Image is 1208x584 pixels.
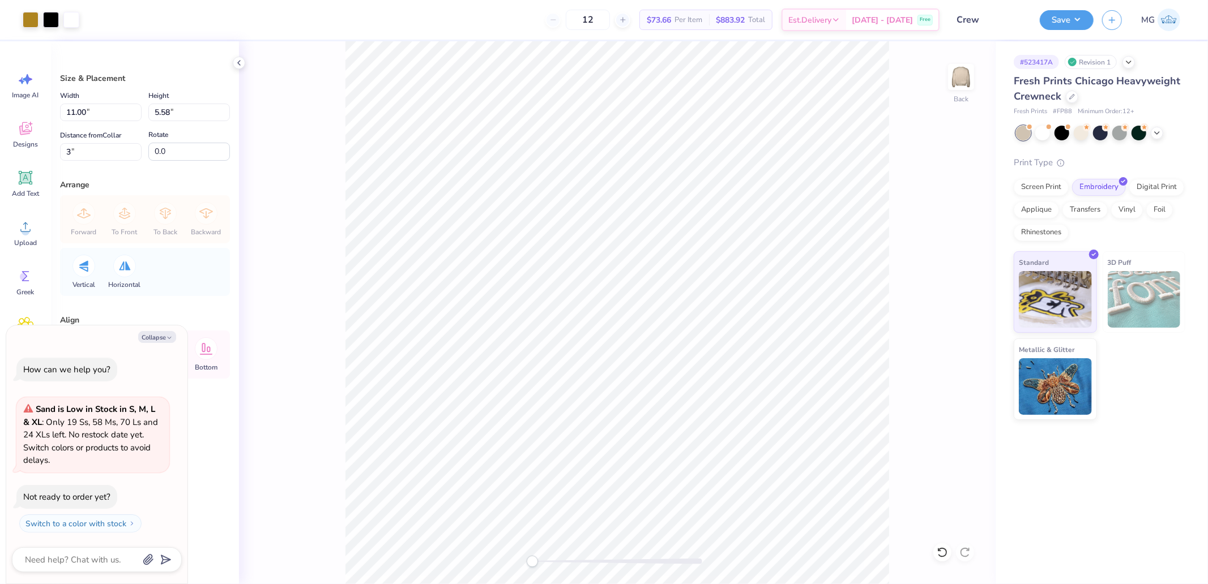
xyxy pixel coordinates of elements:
div: Not ready to order yet? [23,491,110,503]
button: Switch to a color with stock [19,514,142,533]
strong: Sand is Low in Stock in S, M, L & XL [23,403,155,428]
span: Horizontal [109,280,141,289]
div: Transfers [1062,201,1108,218]
span: Fresh Prints Chicago Heavyweight Crewneck [1014,74,1180,103]
div: Back [954,94,968,104]
label: Height [148,89,169,102]
div: Rhinestones [1014,224,1069,241]
span: Add Text [12,189,39,198]
a: MG [1136,8,1185,31]
div: Applique [1014,201,1059,218]
label: Distance from Collar [60,128,121,142]
img: Standard [1019,271,1092,328]
img: Switch to a color with stock [129,520,135,527]
span: Standard [1019,256,1049,268]
button: Collapse [138,331,176,343]
img: 3D Puff [1108,271,1181,328]
span: Total [748,14,765,26]
span: # FP88 [1053,107,1072,117]
span: 3D Puff [1108,256,1132,268]
span: MG [1141,14,1155,27]
span: Designs [13,140,38,149]
span: : Only 19 Ss, 58 Ms, 70 Ls and 24 XLs left. No restock date yet. Switch colors or products to avo... [23,403,158,466]
span: Upload [14,238,37,247]
div: # 523417A [1014,55,1059,69]
span: $883.92 [716,14,745,26]
div: Revision 1 [1065,55,1117,69]
img: Back [950,66,972,88]
span: Image AI [12,91,39,100]
img: Metallic & Glitter [1019,358,1092,415]
div: Print Type [1014,156,1185,169]
button: Save [1040,10,1094,30]
span: [DATE] - [DATE] [852,14,913,26]
div: Align [60,314,230,326]
span: Metallic & Glitter [1019,343,1075,355]
input: Untitled Design [948,8,1031,31]
div: Vinyl [1111,201,1143,218]
label: Rotate [148,128,168,141]
span: Vertical [72,280,95,289]
input: – – [566,10,610,30]
span: Greek [17,287,35,297]
span: Free [920,16,930,24]
div: Size & Placement [60,72,230,84]
span: $73.66 [647,14,671,26]
div: Digital Print [1129,179,1184,196]
div: Accessibility label [527,556,538,567]
label: Width [60,89,79,102]
div: Foil [1146,201,1173,218]
div: Arrange [60,179,230,191]
span: Est. Delivery [788,14,831,26]
span: Fresh Prints [1014,107,1047,117]
div: Screen Print [1014,179,1069,196]
img: Michael Galon [1158,8,1180,31]
span: Minimum Order: 12 + [1078,107,1134,117]
span: Bottom [195,363,217,372]
div: How can we help you? [23,364,110,375]
span: Per Item [675,14,702,26]
div: Embroidery [1072,179,1126,196]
